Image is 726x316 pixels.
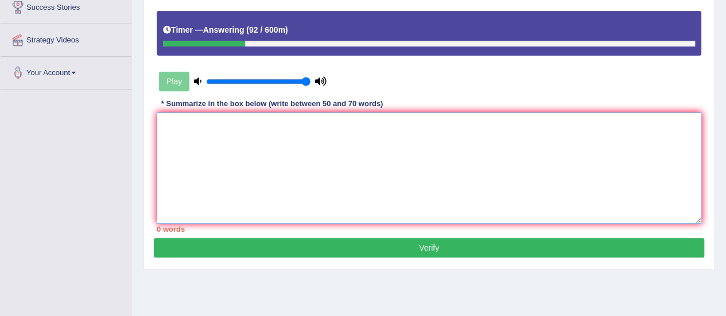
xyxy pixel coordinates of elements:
a: Strategy Videos [1,24,131,53]
b: ( [246,25,249,34]
b: ) [285,25,288,34]
b: 92 / 600m [249,25,285,34]
div: * Summarize in the box below (write between 50 and 70 words) [157,99,387,110]
h5: Timer — [163,26,288,34]
div: 0 words [157,224,701,235]
b: Answering [203,25,244,34]
a: Your Account [1,57,131,85]
button: Verify [154,238,704,258]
